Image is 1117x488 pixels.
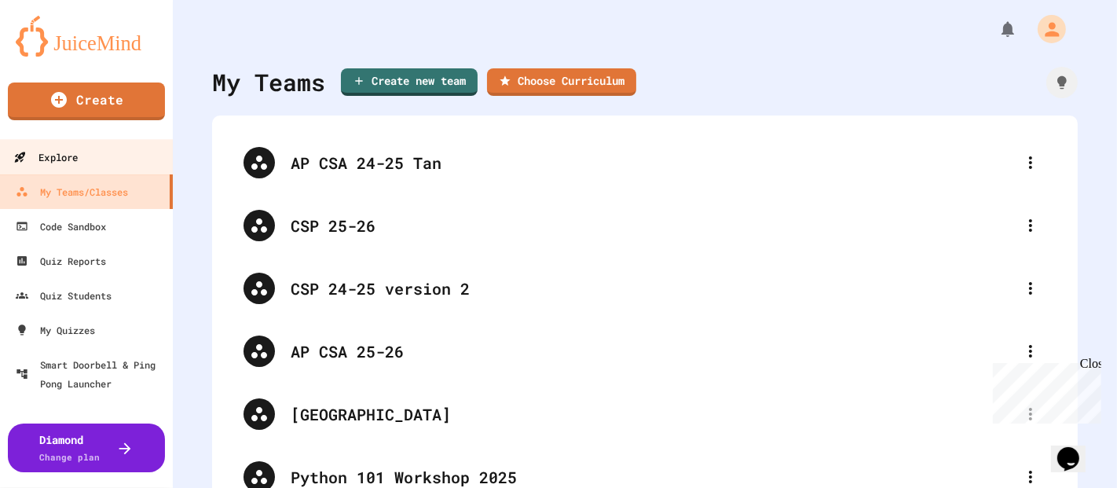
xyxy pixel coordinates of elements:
div: Quiz Students [16,286,112,305]
div: AP CSA 24-25 Tan [228,131,1062,194]
div: AP CSA 24-25 Tan [291,151,1015,174]
div: Smart Doorbell & Ping Pong Launcher [16,355,167,393]
div: [GEOGRAPHIC_DATA] [228,383,1062,446]
div: Explore [13,148,78,167]
iframe: chat widget [1051,425,1101,472]
div: CSP 24-25 version 2 [228,257,1062,320]
div: CSP 24-25 version 2 [291,277,1015,300]
div: My Notifications [969,16,1021,42]
div: My Account [1021,11,1070,47]
div: Code Sandbox [16,217,106,236]
div: CSP 25-26 [228,194,1062,257]
div: CSP 25-26 [291,214,1015,237]
div: Quiz Reports [16,251,106,270]
a: Choose Curriculum [487,68,636,96]
div: AP CSA 25-26 [291,339,1015,363]
div: AP CSA 25-26 [228,320,1062,383]
img: logo-orange.svg [16,16,157,57]
iframe: chat widget [987,357,1101,424]
a: Create new team [341,68,478,96]
button: DiamondChange plan [8,424,165,472]
div: Diamond [40,431,101,464]
div: [GEOGRAPHIC_DATA] [291,402,1015,426]
a: Create [8,83,165,120]
div: Chat with us now!Close [6,6,108,100]
div: My Quizzes [16,321,95,339]
div: How it works [1046,67,1078,98]
div: My Teams/Classes [16,182,128,201]
div: My Teams [212,64,325,100]
span: Change plan [40,451,101,463]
